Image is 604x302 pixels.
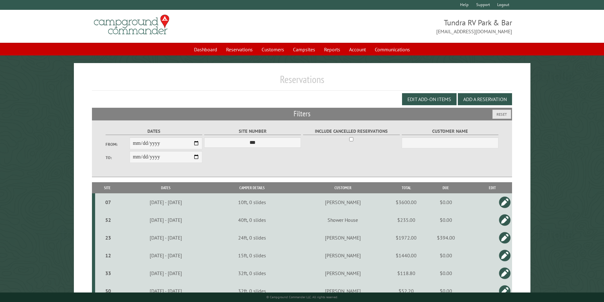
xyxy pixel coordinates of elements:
[402,128,498,135] label: Customer Name
[393,247,419,264] td: $1440.00
[121,288,211,294] div: [DATE] - [DATE]
[458,93,512,105] button: Add a Reservation
[419,193,473,211] td: $0.00
[212,264,292,282] td: 32ft, 0 slides
[289,43,319,55] a: Campsites
[473,182,512,193] th: Edit
[393,264,419,282] td: $118.80
[212,282,292,300] td: 32ft, 0 slides
[402,93,457,105] button: Edit Add-on Items
[292,282,393,300] td: [PERSON_NAME]
[371,43,414,55] a: Communications
[98,270,119,276] div: 33
[212,193,292,211] td: 10ft, 0 slides
[121,199,211,205] div: [DATE] - [DATE]
[393,229,419,247] td: $1972.00
[98,235,119,241] div: 23
[419,182,473,193] th: Due
[106,141,130,147] label: From:
[345,43,370,55] a: Account
[212,211,292,229] td: 40ft, 0 slides
[98,217,119,223] div: 52
[121,217,211,223] div: [DATE] - [DATE]
[393,193,419,211] td: $3600.00
[92,108,512,120] h2: Filters
[393,282,419,300] td: $52.20
[302,17,512,35] span: Tundra RV Park & Bar [EMAIL_ADDRESS][DOMAIN_NAME]
[212,229,292,247] td: 24ft, 0 slides
[222,43,257,55] a: Reservations
[419,229,473,247] td: $394.00
[419,264,473,282] td: $0.00
[292,211,393,229] td: Shower House
[120,182,212,193] th: Dates
[419,247,473,264] td: $0.00
[92,12,171,37] img: Campground Commander
[393,211,419,229] td: $235.00
[106,128,202,135] label: Dates
[292,193,393,211] td: [PERSON_NAME]
[292,229,393,247] td: [PERSON_NAME]
[419,211,473,229] td: $0.00
[121,270,211,276] div: [DATE] - [DATE]
[106,155,130,161] label: To:
[92,73,512,91] h1: Reservations
[121,252,211,259] div: [DATE] - [DATE]
[292,247,393,264] td: [PERSON_NAME]
[212,182,292,193] th: Camper Details
[320,43,344,55] a: Reports
[292,182,393,193] th: Customer
[393,182,419,193] th: Total
[212,247,292,264] td: 15ft, 0 slides
[190,43,221,55] a: Dashboard
[492,110,511,119] button: Reset
[266,295,338,299] small: © Campground Commander LLC. All rights reserved.
[258,43,288,55] a: Customers
[303,128,400,135] label: Include Cancelled Reservations
[204,128,301,135] label: Site Number
[121,235,211,241] div: [DATE] - [DATE]
[98,288,119,294] div: 50
[98,199,119,205] div: 07
[292,264,393,282] td: [PERSON_NAME]
[95,182,120,193] th: Site
[419,282,473,300] td: $0.00
[98,252,119,259] div: 12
